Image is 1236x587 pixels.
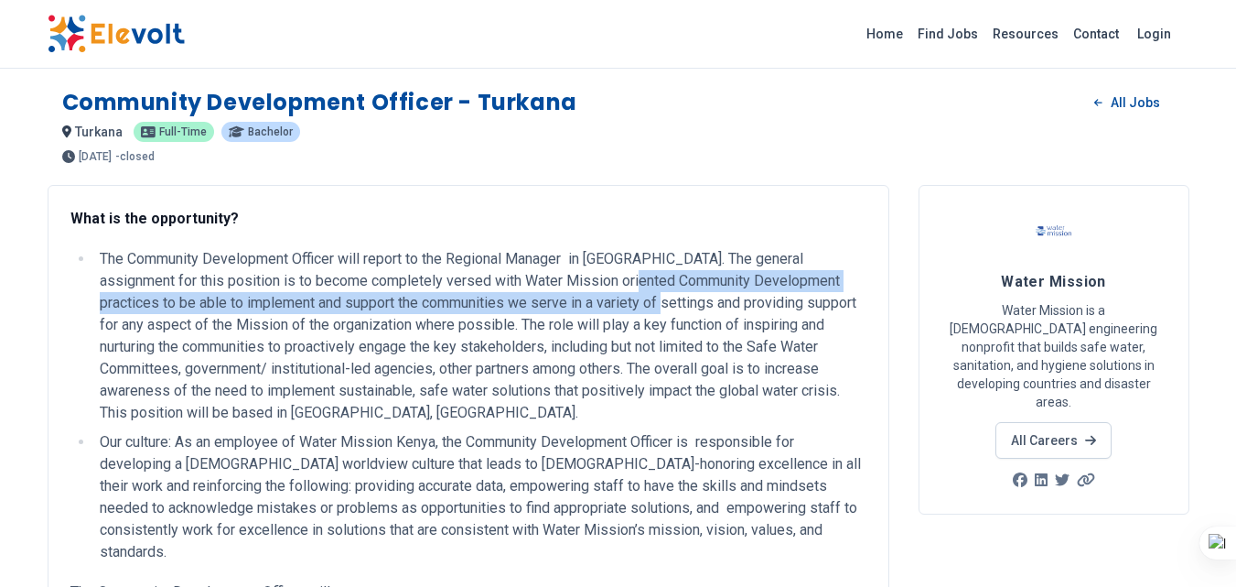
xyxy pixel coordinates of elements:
a: Find Jobs [910,19,985,49]
img: Elevolt [48,15,185,53]
a: Contact [1066,19,1126,49]
li: Our culture: As an employee of Water Mission Kenya, the Community Development Officer is responsi... [94,431,866,563]
span: turkana [75,125,123,139]
a: Login [1126,16,1182,52]
iframe: Chat Widget [1145,499,1236,587]
a: Resources [985,19,1066,49]
h1: Community Development Officer - Turkana [62,88,577,117]
strong: What is the opportunity? [70,210,239,227]
a: All Careers [995,422,1112,459]
p: - closed [115,151,155,162]
a: All Jobs [1080,89,1174,116]
span: [DATE] [79,151,112,162]
p: Water Mission is a [DEMOGRAPHIC_DATA] engineering nonprofit that builds safe water, sanitation, a... [941,301,1166,411]
span: Full-time [159,126,207,137]
span: Bachelor [248,126,293,137]
li: The Community Development Officer will report to the Regional Manager in [GEOGRAPHIC_DATA]. The g... [94,248,866,424]
a: Home [859,19,910,49]
span: Water Mission [1001,273,1106,290]
img: Water Mission [1031,208,1077,254]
